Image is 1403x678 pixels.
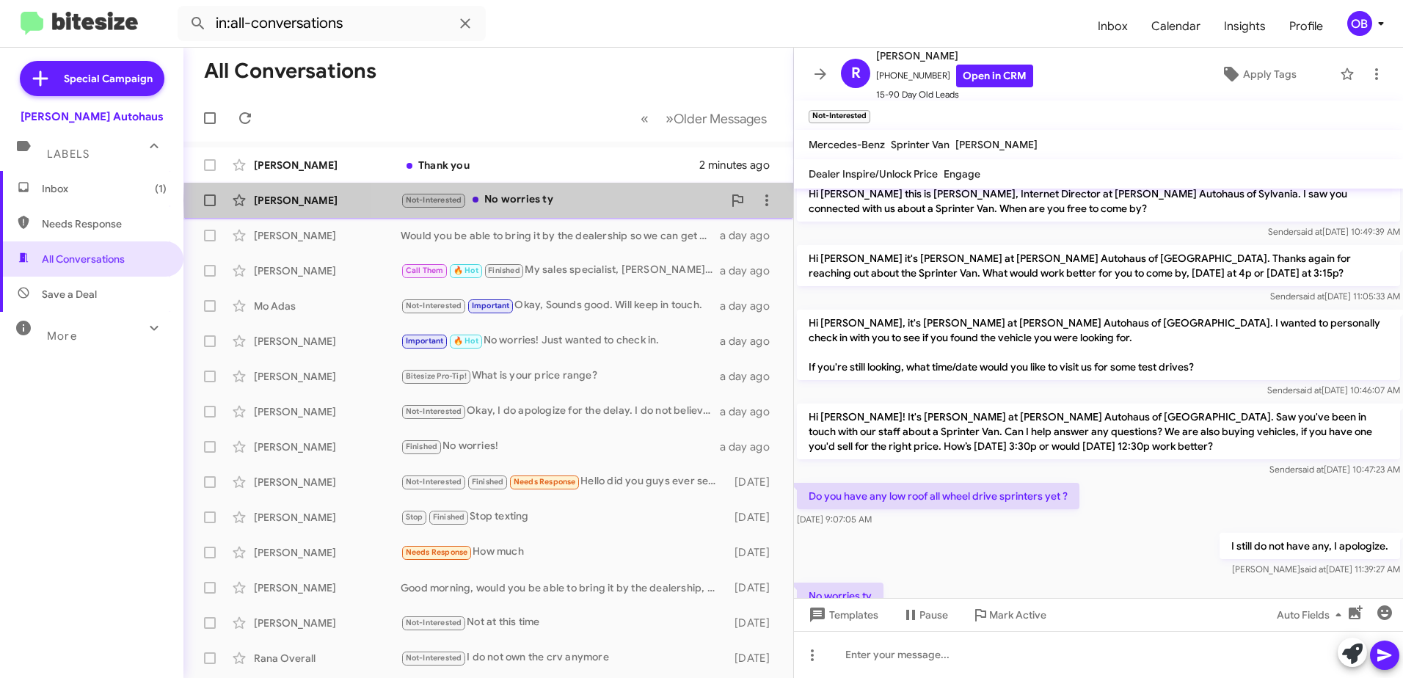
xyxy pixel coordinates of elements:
[1335,11,1387,36] button: OB
[401,158,699,172] div: Thank you
[254,263,401,278] div: [PERSON_NAME]
[401,473,728,490] div: Hello did you guys ever send that gift card?
[1212,5,1278,48] a: Insights
[809,138,885,151] span: Mercedes-Benz
[720,334,781,349] div: a day ago
[728,616,781,630] div: [DATE]
[254,510,401,525] div: [PERSON_NAME]
[720,228,781,243] div: a day ago
[406,301,462,310] span: Not-Interested
[178,6,486,41] input: Search
[797,245,1400,286] p: Hi [PERSON_NAME] it's [PERSON_NAME] at [PERSON_NAME] Autohaus of [GEOGRAPHIC_DATA]. Thanks again ...
[720,263,781,278] div: a day ago
[401,649,728,666] div: I do not own the crv anymore
[720,404,781,419] div: a day ago
[401,192,723,208] div: No worries ty
[728,651,781,666] div: [DATE]
[406,512,423,522] span: Stop
[433,512,465,522] span: Finished
[406,266,444,275] span: Call Them
[806,602,878,628] span: Templates
[797,404,1400,459] p: Hi [PERSON_NAME]! It's [PERSON_NAME] at [PERSON_NAME] Autohaus of [GEOGRAPHIC_DATA]. Saw you've b...
[406,618,462,627] span: Not-Interested
[699,158,781,172] div: 2 minutes ago
[1278,5,1335,48] a: Profile
[1300,564,1326,575] span: said at
[20,61,164,96] a: Special Campaign
[155,181,167,196] span: (1)
[1269,464,1400,475] span: Sender [DATE] 10:47:23 AM
[728,510,781,525] div: [DATE]
[1140,5,1212,48] a: Calendar
[21,109,164,124] div: [PERSON_NAME] Autohaus
[453,266,478,275] span: 🔥 Hot
[406,371,467,381] span: Bitesize Pro-Tip!
[514,477,576,486] span: Needs Response
[1086,5,1140,48] a: Inbox
[641,109,649,128] span: «
[955,138,1038,151] span: [PERSON_NAME]
[797,181,1400,222] p: Hi [PERSON_NAME] this is [PERSON_NAME], Internet Director at [PERSON_NAME] Autohaus of Sylvania. ...
[406,336,444,346] span: Important
[64,71,153,86] span: Special Campaign
[42,287,97,302] span: Save a Deal
[851,62,861,85] span: R
[1299,291,1324,302] span: said at
[47,147,90,161] span: Labels
[1232,564,1400,575] span: [PERSON_NAME] [DATE] 11:39:27 AM
[1267,384,1400,395] span: Sender [DATE] 10:46:07 AM
[401,297,720,314] div: Okay, Sounds good. Will keep in touch.
[401,228,720,243] div: Would you be able to bring it by the dealership so we can get an actual appraisal/buy figure on it?
[254,334,401,349] div: [PERSON_NAME]
[406,547,468,557] span: Needs Response
[876,65,1033,87] span: [PHONE_NUMBER]
[401,580,728,595] div: Good morning, would you be able to bring it by the dealership, either [DATE] or [DATE]?
[1298,464,1324,475] span: said at
[406,442,438,451] span: Finished
[674,111,767,127] span: Older Messages
[406,477,462,486] span: Not-Interested
[1220,533,1400,559] p: I still do not have any, I apologize.
[891,138,950,151] span: Sprinter Van
[1184,61,1333,87] button: Apply Tags
[728,580,781,595] div: [DATE]
[720,369,781,384] div: a day ago
[809,110,870,123] small: Not-Interested
[254,299,401,313] div: Mo Adas
[254,616,401,630] div: [PERSON_NAME]
[472,477,504,486] span: Finished
[919,602,948,628] span: Pause
[876,47,1033,65] span: [PERSON_NAME]
[254,580,401,595] div: [PERSON_NAME]
[876,87,1033,102] span: 15-90 Day Old Leads
[989,602,1046,628] span: Mark Active
[254,228,401,243] div: [PERSON_NAME]
[1296,384,1322,395] span: said at
[1265,602,1359,628] button: Auto Fields
[1277,602,1347,628] span: Auto Fields
[254,651,401,666] div: Rana Overall
[401,262,720,279] div: My sales specialist, [PERSON_NAME], tried to call but got VM. Feel free to call him back at [PHON...
[401,438,720,455] div: No worries!
[797,310,1400,380] p: Hi [PERSON_NAME], it's [PERSON_NAME] at [PERSON_NAME] Autohaus of [GEOGRAPHIC_DATA]. I wanted to ...
[406,195,462,205] span: Not-Interested
[401,403,720,420] div: Okay, I do apologize for the delay. I do not believe we would be quite at that amount.
[956,65,1033,87] a: Open in CRM
[488,266,520,275] span: Finished
[633,103,776,134] nav: Page navigation example
[453,336,478,346] span: 🔥 Hot
[797,483,1079,509] p: Do you have any low roof all wheel drive sprinters yet ?
[254,369,401,384] div: [PERSON_NAME]
[666,109,674,128] span: »
[632,103,657,134] button: Previous
[960,602,1058,628] button: Mark Active
[890,602,960,628] button: Pause
[1347,11,1372,36] div: OB
[204,59,376,83] h1: All Conversations
[1297,226,1322,237] span: said at
[42,252,125,266] span: All Conversations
